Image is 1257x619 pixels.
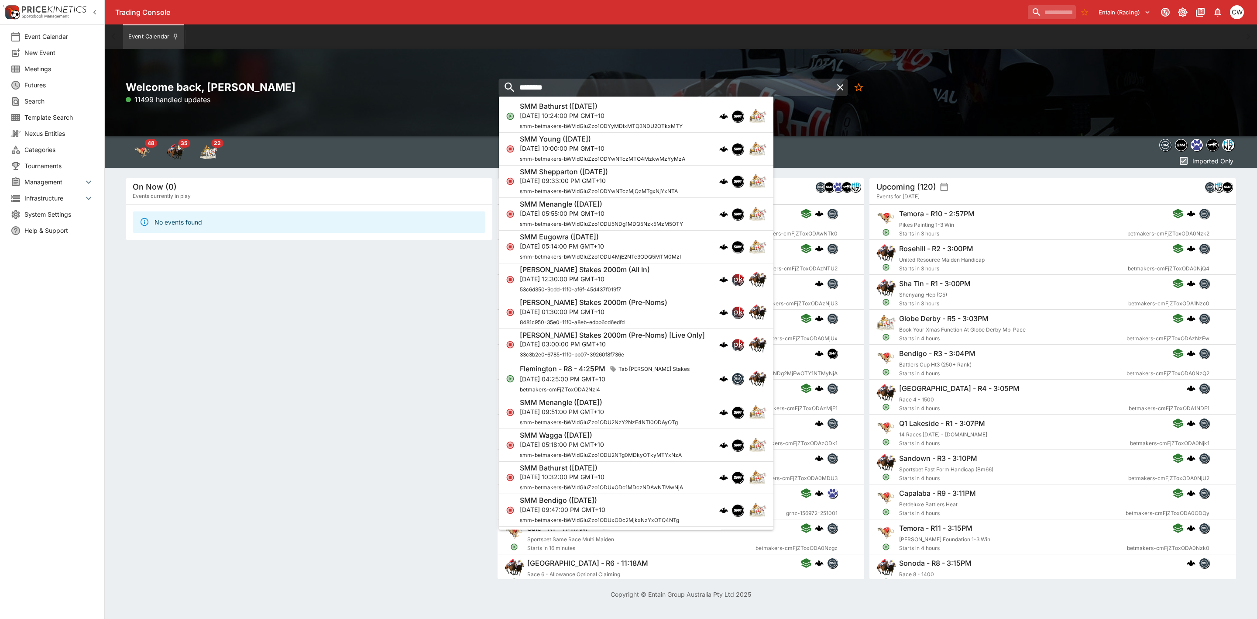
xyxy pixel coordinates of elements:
[1199,209,1209,218] img: betmakers.png
[520,188,678,194] span: smm-betmakers-bWVldGluZzo1ODYwNTczMjQzMTgxNjYxNTA
[732,241,744,253] div: samemeetingmulti
[520,339,705,349] p: [DATE] 03:00:00 PM GMT+10
[749,501,766,519] img: harness_racing.png
[506,242,515,251] svg: Closed
[732,306,744,318] div: pricekinetics
[123,24,184,49] button: Event Calendar
[732,110,743,121] img: samemeetingmulti.png
[178,139,190,148] span: 35
[940,183,948,191] button: settings
[719,242,728,251] div: cerberus
[520,307,667,316] p: [DATE] 01:30:00 PM GMT+10
[1130,439,1209,448] span: betmakers-cmFjZToxODA0Njk1
[1187,489,1195,498] img: logo-cerberus.svg
[1126,334,1209,343] span: betmakers-cmFjZToxODAzNzEw
[732,143,743,154] img: samemeetingmulti.png
[1199,208,1209,219] div: betmakers
[506,308,515,316] svg: Closed
[24,210,94,219] span: System Settings
[1129,404,1209,413] span: betmakers-cmFjZToxODA1NDE1
[815,384,824,393] div: cerberus
[732,505,743,516] img: samemeetingmulti.png
[1157,136,1236,154] div: Event type filters
[1223,139,1234,151] img: hrnz.png
[815,209,824,218] img: logo-cerberus.svg
[506,177,515,186] svg: Closed
[520,351,624,358] span: 33c3b2e0-6785-11f0-bb07-39260f8f736e
[24,80,94,90] span: Futures
[815,279,824,288] img: logo-cerberus.svg
[1199,488,1209,498] img: betmakers.png
[755,264,838,273] span: betmakers-cmFjZToxODAzNTU2
[1187,314,1195,323] div: cerberus
[882,368,890,376] svg: Open
[115,8,1024,17] div: Trading Console
[828,314,837,323] img: betmakers.png
[1175,139,1187,151] img: samemeetingmulti.png
[899,369,1126,378] span: Starts in 4 hours
[1206,139,1219,151] div: nztr
[211,139,223,148] span: 22
[882,333,890,341] svg: Open
[749,140,766,157] img: harness_racing.png
[899,291,947,298] span: Shenyang Hcp (C5)
[815,454,824,463] img: logo-cerberus.svg
[828,558,837,568] img: betmakers.png
[506,275,515,284] svg: Closed
[732,175,744,187] div: samemeetingmulti
[732,306,743,318] img: pricekinetics.png
[719,506,728,515] img: logo-cerberus.svg
[520,297,667,307] h6: [PERSON_NAME] Stakes 2000m (Pre-Noms)
[200,143,217,161] div: Harness Racing
[753,474,838,483] span: betmakers-cmFjZToxODA0MDU3
[719,144,728,153] div: cerberus
[679,369,838,378] span: smm-betmakers-bWVldGluZzo1ODYzNDg2MjEwOTY1NTMyNjA
[850,182,861,192] div: hrnz
[850,79,867,96] button: No Bookmarks
[126,94,210,105] p: 11499 handled updates
[749,336,766,353] img: horse_racing.png
[876,488,896,507] img: greyhound_racing.png
[833,182,843,192] div: grnz
[1187,209,1195,218] div: cerberus
[1191,139,1203,151] div: grnz
[24,161,94,170] span: Tournaments
[828,209,837,218] img: betmakers.png
[815,314,824,323] div: cerberus
[24,64,94,73] span: Meetings
[756,439,838,448] span: betmakers-cmFjZToxODAzODk1
[1157,4,1173,20] button: Connected to PK
[22,6,86,13] img: PriceKinetics
[1192,156,1233,166] p: Imported Only
[1187,384,1195,393] img: logo-cerberus.svg
[876,278,896,297] img: horse_racing.png
[899,256,985,263] span: United Resource Maiden Handicap
[732,439,743,450] img: samemeetingmulti.png
[506,210,515,218] svg: Closed
[1214,182,1223,192] img: hrnz.png
[827,208,838,219] div: betmakers
[1187,419,1195,428] img: logo-cerberus.svg
[815,314,824,323] img: logo-cerberus.svg
[1199,453,1209,463] img: betmakers.png
[899,334,1126,343] span: Starts in 4 hours
[1093,5,1156,19] button: Select Tenant
[520,232,599,242] h6: SMM Eugowra ([DATE])
[24,113,94,122] span: Template Search
[1126,369,1209,378] span: betmakers-cmFjZToxODA0NzQ2
[732,110,744,122] div: samemeetingmulti
[506,340,515,349] svg: Closed
[520,155,685,162] span: smm-betmakers-bWVldGluZzo1ODYwNTczMTQ4MzkwMzYyMzA
[749,205,766,223] img: harness_racing.png
[815,244,824,253] img: logo-cerberus.svg
[1199,279,1209,288] img: betmakers.png
[719,111,728,120] div: cerberus
[505,558,524,577] img: horse_racing.png
[1078,5,1092,19] button: No Bookmarks
[732,273,744,285] div: pricekinetics
[1230,5,1244,19] div: Christopher Winter
[816,182,825,192] img: betmakers.png
[506,111,515,120] svg: Open
[828,384,837,393] img: betmakers.png
[876,208,896,228] img: greyhound_racing.png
